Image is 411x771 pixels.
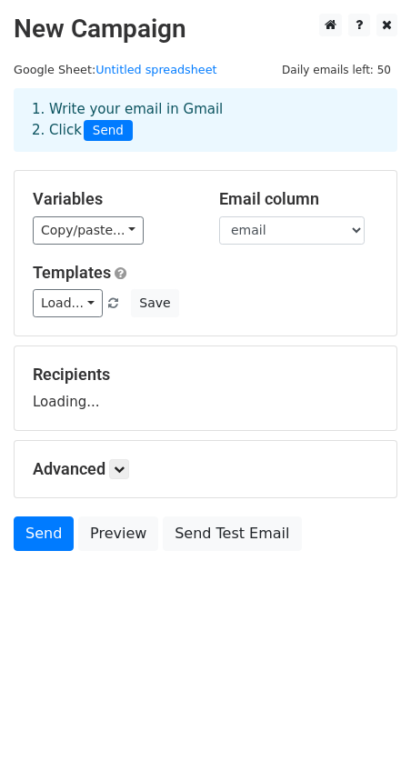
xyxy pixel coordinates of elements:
[33,189,192,209] h5: Variables
[276,63,397,76] a: Daily emails left: 50
[14,516,74,551] a: Send
[33,263,111,282] a: Templates
[33,216,144,245] a: Copy/paste...
[78,516,158,551] a: Preview
[84,120,133,142] span: Send
[33,459,378,479] h5: Advanced
[18,99,393,141] div: 1. Write your email in Gmail 2. Click
[14,63,217,76] small: Google Sheet:
[276,60,397,80] span: Daily emails left: 50
[14,14,397,45] h2: New Campaign
[95,63,216,76] a: Untitled spreadsheet
[33,365,378,385] h5: Recipients
[219,189,378,209] h5: Email column
[33,365,378,412] div: Loading...
[163,516,301,551] a: Send Test Email
[131,289,178,317] button: Save
[33,289,103,317] a: Load...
